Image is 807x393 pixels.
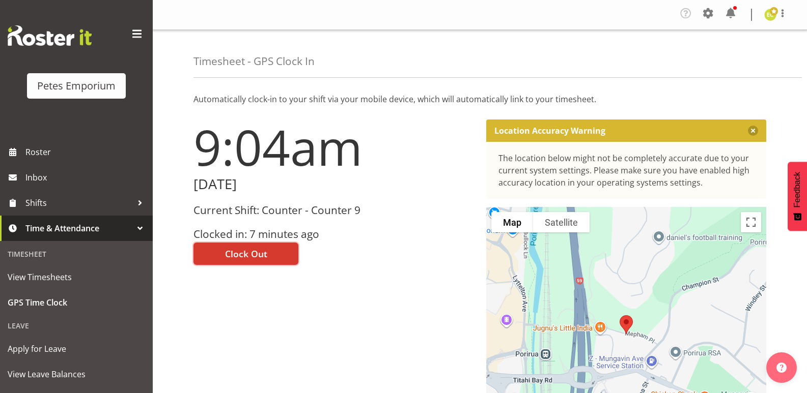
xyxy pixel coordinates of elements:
[25,144,148,160] span: Roster
[193,243,298,265] button: Clock Out
[533,212,590,232] button: Show satellite imagery
[8,269,145,285] span: View Timesheets
[8,295,145,310] span: GPS Time Clock
[3,244,150,264] div: Timesheet
[37,78,116,94] div: Petes Emporium
[764,9,776,21] img: emma-croft7499.jpg
[8,367,145,382] span: View Leave Balances
[193,119,474,174] h1: 9:04am
[25,195,132,210] span: Shifts
[225,247,267,260] span: Clock Out
[3,336,150,361] a: Apply for Leave
[193,204,474,216] h3: Current Shift: Counter - Counter 9
[793,172,802,207] span: Feedback
[193,55,315,67] h4: Timesheet - GPS Clock In
[498,152,755,189] div: The location below might not be completely accurate due to your current system settings. Please m...
[8,25,92,46] img: Rosterit website logo
[788,162,807,231] button: Feedback - Show survey
[748,126,758,136] button: Close message
[25,221,132,236] span: Time & Attendance
[193,228,474,240] h3: Clocked in: 7 minutes ago
[3,290,150,315] a: GPS Time Clock
[3,264,150,290] a: View Timesheets
[741,212,761,232] button: Toggle fullscreen view
[193,93,766,105] p: Automatically clock-in to your shift via your mobile device, which will automatically link to you...
[776,362,787,373] img: help-xxl-2.png
[25,170,148,185] span: Inbox
[491,212,533,232] button: Show street map
[8,341,145,356] span: Apply for Leave
[193,176,474,192] h2: [DATE]
[3,315,150,336] div: Leave
[3,361,150,387] a: View Leave Balances
[494,126,605,136] p: Location Accuracy Warning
